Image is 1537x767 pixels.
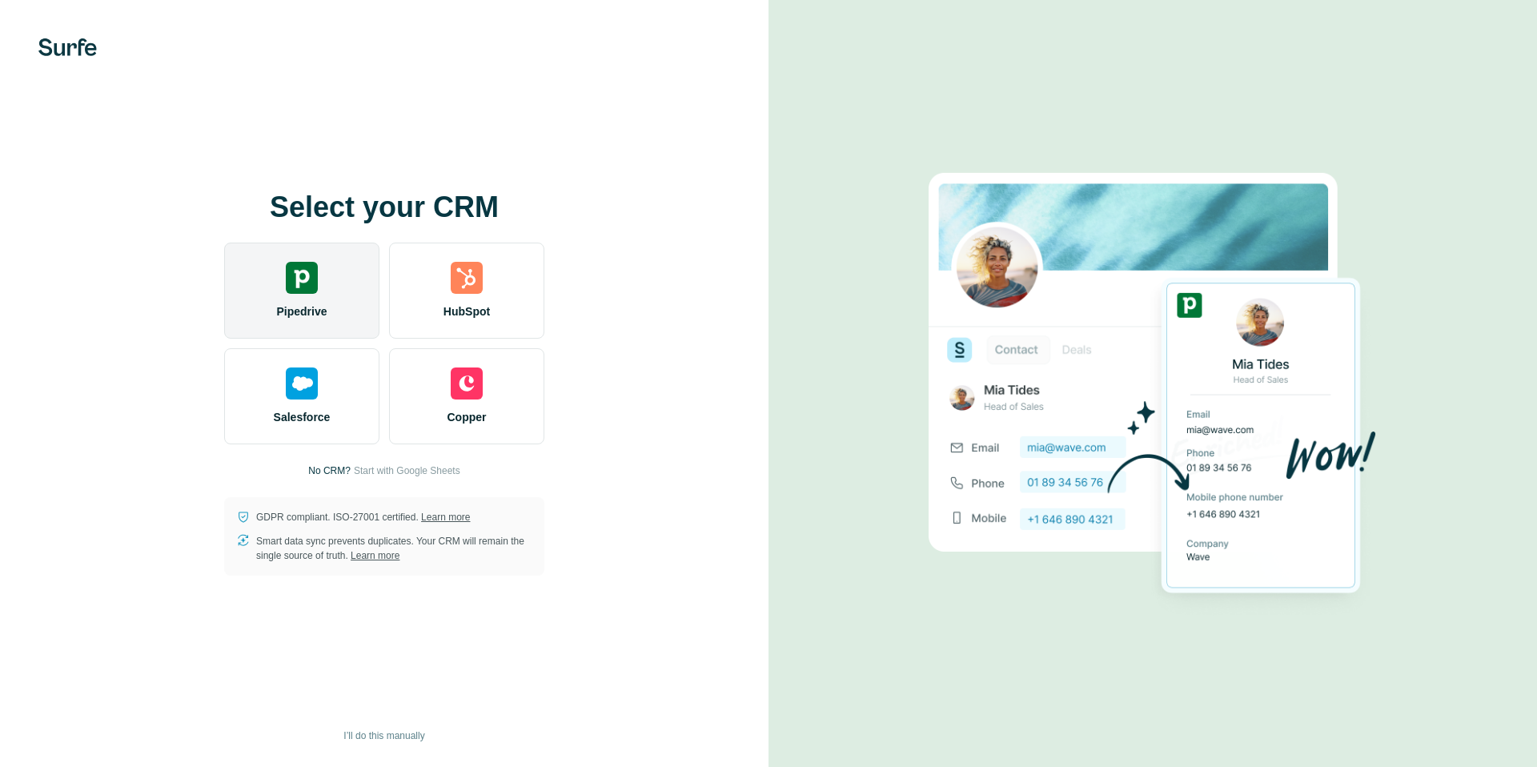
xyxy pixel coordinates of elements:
[286,367,318,400] img: salesforce's logo
[443,303,490,319] span: HubSpot
[421,512,470,523] a: Learn more
[343,729,424,743] span: I’ll do this manually
[929,146,1377,621] img: PIPEDRIVE image
[332,724,435,748] button: I’ll do this manually
[256,534,532,563] p: Smart data sync prevents duplicates. Your CRM will remain the single source of truth.
[451,367,483,400] img: copper's logo
[276,303,327,319] span: Pipedrive
[351,550,399,561] a: Learn more
[354,464,460,478] button: Start with Google Sheets
[308,464,351,478] p: No CRM?
[447,409,487,425] span: Copper
[286,262,318,294] img: pipedrive's logo
[451,262,483,294] img: hubspot's logo
[224,191,544,223] h1: Select your CRM
[274,409,331,425] span: Salesforce
[256,510,470,524] p: GDPR compliant. ISO-27001 certified.
[38,38,97,56] img: Surfe's logo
